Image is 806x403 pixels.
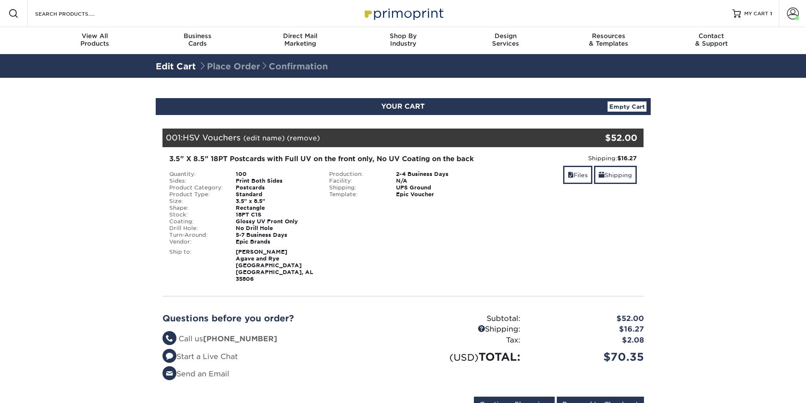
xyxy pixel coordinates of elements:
div: Subtotal: [403,313,527,324]
div: $52.00 [564,132,638,144]
a: Shipping [594,166,637,184]
div: 001: [162,129,564,147]
div: Quantity: [163,171,230,178]
div: Epic Brands [229,239,323,245]
span: Place Order Confirmation [198,61,328,71]
div: & Support [660,32,763,47]
div: 18PT C1S [229,211,323,218]
div: Stock: [163,211,230,218]
div: 2-4 Business Days [390,171,483,178]
span: Direct Mail [249,32,352,40]
div: $16.27 [527,324,650,335]
div: Vendor: [163,239,230,245]
div: Print Both Sides [229,178,323,184]
span: Business [146,32,249,40]
strong: $16.27 [617,155,637,162]
div: Shipping: [490,154,637,162]
div: Tax: [403,335,527,346]
a: DesignServices [454,27,557,54]
div: Production: [323,171,390,178]
span: HSV Vouchers [183,133,241,142]
span: Contact [660,32,763,40]
span: YOUR CART [381,102,425,110]
a: BusinessCards [146,27,249,54]
div: Services [454,32,557,47]
div: Postcards [229,184,323,191]
span: View All [44,32,146,40]
div: 3.5" x 8.5" [229,198,323,205]
div: 100 [229,171,323,178]
div: Product Type: [163,191,230,198]
div: Cards [146,32,249,47]
div: $52.00 [527,313,650,324]
div: Epic Voucher [390,191,483,198]
div: $2.08 [527,335,650,346]
span: 1 [770,11,772,16]
input: SEARCH PRODUCTS..... [34,8,117,19]
div: Products [44,32,146,47]
span: files [568,172,574,178]
a: (remove) [287,134,320,142]
div: Template: [323,191,390,198]
a: (edit name) [243,134,285,142]
div: Drill Hole: [163,225,230,232]
span: Resources [557,32,660,40]
small: (USD) [449,352,479,363]
div: Marketing [249,32,352,47]
span: MY CART [744,10,768,17]
div: Standard [229,191,323,198]
span: shipping [599,172,605,178]
a: Contact& Support [660,27,763,54]
div: Product Category: [163,184,230,191]
a: View AllProducts [44,27,146,54]
strong: [PERSON_NAME] Agave and Rye [GEOGRAPHIC_DATA] [GEOGRAPHIC_DATA], AL 35806 [236,249,313,282]
div: Sides: [163,178,230,184]
span: Shop By [352,32,454,40]
div: Glossy UV Front Only [229,218,323,225]
div: Shipping: [403,324,527,335]
h2: Questions before you order? [162,313,397,323]
div: Facility: [323,178,390,184]
a: Send an Email [162,370,229,378]
div: Shape: [163,205,230,211]
div: 5-7 Business Days [229,232,323,239]
div: Turn-Around: [163,232,230,239]
a: Shop ByIndustry [352,27,454,54]
a: Resources& Templates [557,27,660,54]
a: Edit Cart [156,61,196,71]
div: Industry [352,32,454,47]
div: Shipping: [323,184,390,191]
div: $70.35 [527,349,650,365]
a: Files [563,166,592,184]
div: UPS Ground [390,184,483,191]
div: Coating: [163,218,230,225]
a: Start a Live Chat [162,352,238,361]
li: Call us [162,334,397,345]
div: Size: [163,198,230,205]
a: Direct MailMarketing [249,27,352,54]
div: TOTAL: [403,349,527,365]
div: No Drill Hole [229,225,323,232]
div: & Templates [557,32,660,47]
div: Ship to: [163,249,230,282]
div: 3.5" X 8.5" 18PT Postcards with Full UV on the front only, No UV Coating on the back [169,154,477,164]
img: Primoprint [361,4,446,22]
div: Rectangle [229,205,323,211]
span: Design [454,32,557,40]
a: Empty Cart [608,101,646,112]
strong: [PHONE_NUMBER] [203,334,277,343]
div: N/A [390,178,483,184]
